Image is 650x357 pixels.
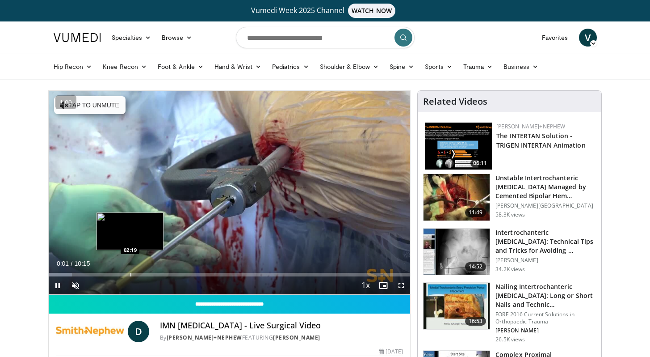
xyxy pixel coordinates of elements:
[209,58,267,76] a: Hand & Wrist
[495,211,525,218] p: 58.3K views
[496,132,586,149] a: The INTERTAN Solution - TRIGEN INTERTAN Animation
[67,276,84,294] button: Unmute
[106,29,157,47] a: Specialties
[424,229,490,275] img: DA_UIUPltOAJ8wcH4xMDoxOjB1O8AjAz.150x105_q85_crop-smart_upscale.jpg
[495,202,596,209] p: [PERSON_NAME][GEOGRAPHIC_DATA]
[167,334,242,341] a: [PERSON_NAME]+Nephew
[465,317,486,326] span: 16:53
[425,123,492,170] a: 06:11
[495,228,596,255] h3: Intertrochanteric [MEDICAL_DATA]: Technical Tips and Tricks for Avoiding …
[498,58,544,76] a: Business
[160,334,403,342] div: By FEATURING
[74,260,90,267] span: 10:15
[384,58,419,76] a: Spine
[424,174,490,221] img: 1468547_3.png.150x105_q85_crop-smart_upscale.jpg
[425,123,492,170] img: 4a7b64c3-bc02-4ef7-9e46-d94555074166.png.150x105_q85_crop-smart_upscale.png
[495,174,596,200] h3: Unstable Intertrochanteric [MEDICAL_DATA] Managed by Cemented Bipolar Hem…
[55,4,595,18] a: Vumedi Week 2025 ChannelWATCH NOW
[267,58,315,76] a: Pediatrics
[374,276,392,294] button: Enable picture-in-picture mode
[49,273,411,276] div: Progress Bar
[423,282,596,343] a: 16:53 Nailing Intertrochanteric [MEDICAL_DATA]: Long or Short Nails and Technic… FORE 2016 Curren...
[423,228,596,276] a: 14:52 Intertrochanteric [MEDICAL_DATA]: Technical Tips and Tricks for Avoiding … [PERSON_NAME] 34...
[423,174,596,221] a: 11:49 Unstable Intertrochanteric [MEDICAL_DATA] Managed by Cemented Bipolar Hem… [PERSON_NAME][GE...
[49,276,67,294] button: Pause
[97,58,152,76] a: Knee Recon
[537,29,574,47] a: Favorites
[152,58,209,76] a: Foot & Ankle
[57,260,69,267] span: 0:01
[356,276,374,294] button: Playback Rate
[96,212,164,250] img: image.jpeg
[160,321,403,331] h4: IMN [MEDICAL_DATA] - Live Surgical Video
[495,282,596,309] h3: Nailing Intertrochanteric [MEDICAL_DATA]: Long or Short Nails and Technic…
[465,262,486,271] span: 14:52
[423,96,487,107] h4: Related Videos
[495,266,525,273] p: 34.2K views
[496,123,565,130] a: [PERSON_NAME]+Nephew
[379,348,403,356] div: [DATE]
[495,257,596,264] p: [PERSON_NAME]
[156,29,197,47] a: Browse
[495,327,596,334] p: [PERSON_NAME]
[465,208,486,217] span: 11:49
[348,4,395,18] span: WATCH NOW
[71,260,73,267] span: /
[128,321,149,342] a: D
[419,58,458,76] a: Sports
[495,336,525,343] p: 26.5K views
[56,321,124,342] img: Smith+Nephew
[392,276,410,294] button: Fullscreen
[579,29,597,47] a: V
[470,159,490,167] span: 06:11
[54,96,126,114] button: Tap to unmute
[315,58,384,76] a: Shoulder & Elbow
[273,334,320,341] a: [PERSON_NAME]
[54,33,101,42] img: VuMedi Logo
[48,58,98,76] a: Hip Recon
[495,311,596,325] p: FORE 2016 Current Solutions in Orthopaedic Trauma
[424,283,490,329] img: 3d67d1bf-bbcf-4214-a5ee-979f525a16cd.150x105_q85_crop-smart_upscale.jpg
[49,91,411,295] video-js: Video Player
[236,27,415,48] input: Search topics, interventions
[458,58,499,76] a: Trauma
